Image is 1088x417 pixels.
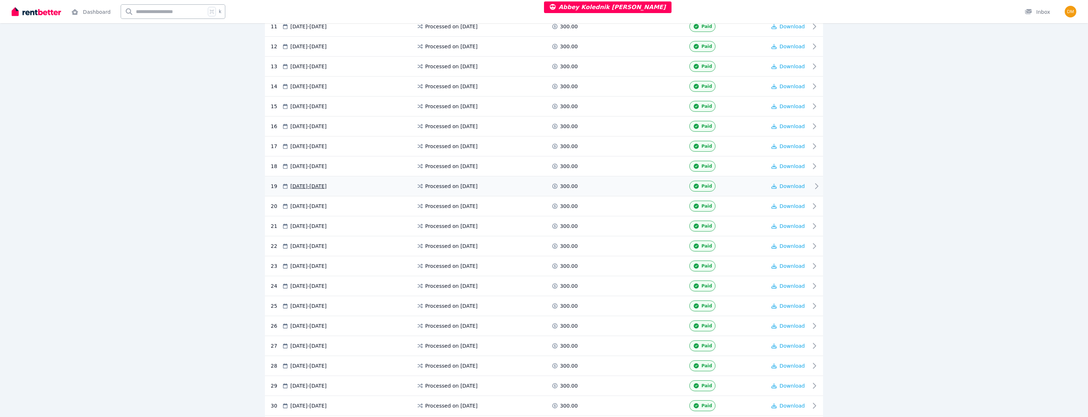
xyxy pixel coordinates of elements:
span: Paid [701,64,712,69]
span: Download [779,203,805,209]
div: 22 [271,241,282,252]
span: Paid [701,83,712,89]
button: Download [771,43,805,50]
span: [DATE] - [DATE] [290,103,327,110]
span: Processed on [DATE] [425,222,477,230]
div: 19 [271,181,282,192]
span: Paid [701,143,712,149]
span: Processed on [DATE] [425,143,477,150]
span: 300.00 [560,222,578,230]
span: Processed on [DATE] [425,282,477,290]
div: 17 [271,141,282,152]
div: 14 [271,81,282,92]
span: 300.00 [560,322,578,330]
span: Download [779,163,805,169]
button: Download [771,123,805,130]
span: 300.00 [560,282,578,290]
div: 23 [271,261,282,271]
span: Processed on [DATE] [425,302,477,310]
span: 300.00 [560,83,578,90]
span: Download [779,263,805,269]
button: Download [771,282,805,290]
span: 300.00 [560,342,578,349]
span: Download [779,44,805,49]
span: Download [779,303,805,309]
button: Download [771,262,805,270]
span: Processed on [DATE] [425,23,477,30]
div: 11 [271,21,282,32]
div: 12 [271,41,282,52]
img: Dan Milstein [1065,6,1076,17]
span: Download [779,243,805,249]
span: Processed on [DATE] [425,342,477,349]
div: 26 [271,320,282,331]
div: 24 [271,281,282,291]
span: [DATE] - [DATE] [290,222,327,230]
span: Download [779,383,805,389]
div: 25 [271,301,282,311]
div: 29 [271,380,282,391]
span: [DATE] - [DATE] [290,342,327,349]
span: Download [779,183,805,189]
span: Download [779,283,805,289]
span: Processed on [DATE] [425,402,477,409]
button: Download [771,242,805,250]
span: Processed on [DATE] [425,322,477,330]
span: [DATE] - [DATE] [290,183,327,190]
span: Paid [701,283,712,289]
button: Download [771,183,805,190]
span: 300.00 [560,362,578,369]
div: Inbox [1025,8,1050,16]
span: Processed on [DATE] [425,103,477,110]
span: Paid [701,44,712,49]
span: 300.00 [560,242,578,250]
div: 16 [271,121,282,132]
span: 300.00 [560,262,578,270]
span: Paid [701,323,712,329]
div: 15 [271,101,282,112]
span: Download [779,123,805,129]
span: Processed on [DATE] [425,262,477,270]
span: Paid [701,223,712,229]
button: Download [771,23,805,30]
span: Processed on [DATE] [425,163,477,170]
span: Download [779,64,805,69]
button: Download [771,222,805,230]
span: [DATE] - [DATE] [290,23,327,30]
span: [DATE] - [DATE] [290,143,327,150]
button: Download [771,402,805,409]
span: Paid [701,203,712,209]
span: 300.00 [560,302,578,310]
span: Download [779,343,805,349]
span: Processed on [DATE] [425,242,477,250]
span: [DATE] - [DATE] [290,402,327,409]
span: 300.00 [560,163,578,170]
span: Processed on [DATE] [425,83,477,90]
span: Paid [701,183,712,189]
div: 20 [271,201,282,212]
span: Download [779,363,805,369]
span: Paid [701,24,712,29]
span: Paid [701,123,712,129]
span: 300.00 [560,123,578,130]
div: 30 [271,400,282,411]
span: Download [779,143,805,149]
span: [DATE] - [DATE] [290,242,327,250]
div: 13 [271,61,282,72]
button: Download [771,302,805,310]
span: Abbey Kolednik [PERSON_NAME] [550,4,666,11]
div: 21 [271,221,282,232]
span: [DATE] - [DATE] [290,203,327,210]
span: [DATE] - [DATE] [290,262,327,270]
button: Download [771,83,805,90]
span: Paid [701,263,712,269]
span: Processed on [DATE] [425,63,477,70]
div: 18 [271,161,282,172]
span: Download [779,24,805,29]
span: Paid [701,403,712,409]
span: Download [779,323,805,329]
span: Paid [701,163,712,169]
span: k [219,9,221,15]
button: Download [771,103,805,110]
span: Paid [701,383,712,389]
